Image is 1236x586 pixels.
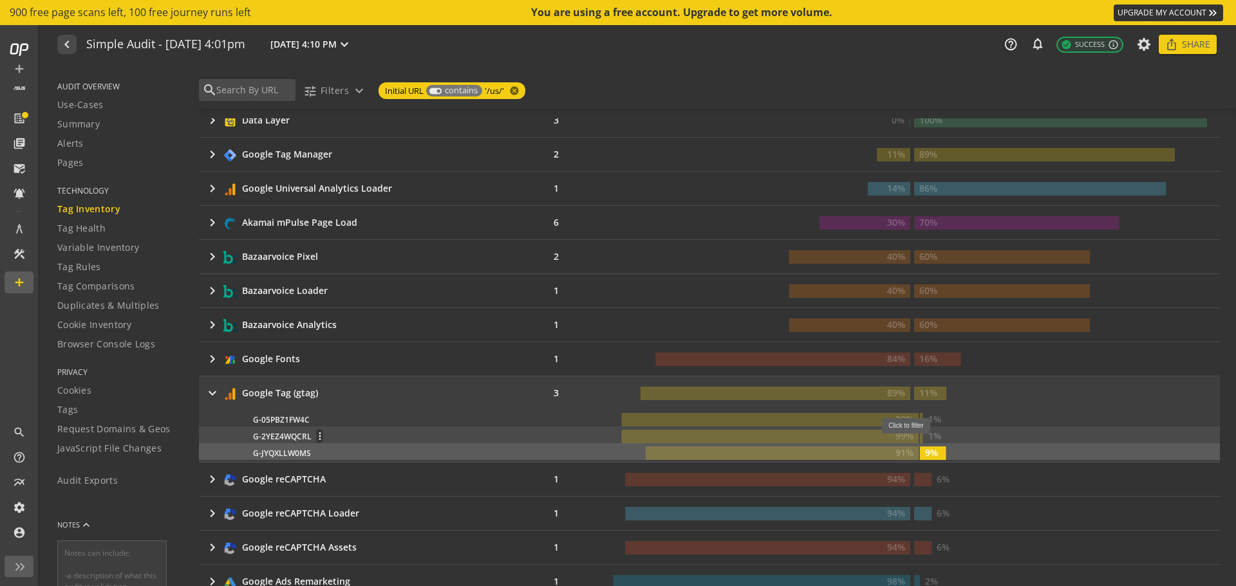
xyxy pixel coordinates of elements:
[223,183,237,196] img: 1261.svg
[887,353,905,365] text: 84%
[205,215,220,230] mat-icon: keyboard_arrow_right
[895,413,913,425] text: 99%
[887,387,905,399] text: 89%
[887,216,905,228] text: 30%
[1108,39,1119,50] mat-icon: info_outline
[887,148,905,160] text: 11%
[516,376,608,410] td: 3
[57,156,84,169] span: Pages
[242,114,290,127] div: Data Layer
[57,203,120,215] span: Tag Inventory
[13,501,26,514] mat-icon: settings
[223,319,237,331] img: 916.svg
[223,285,237,297] img: 320.svg
[57,185,183,196] span: TECHNOLOGY
[925,446,938,459] text: 9%
[242,250,318,263] div: Bazaarvoice Pixel
[531,5,834,20] div: You are using a free account. Upgrade to get more volume.
[516,206,608,239] td: 6
[1061,39,1072,50] mat-icon: check_circle
[223,149,237,162] img: 18.svg
[205,351,220,367] mat-icon: keyboard_arrow_right
[57,98,104,111] span: Use-Cases
[1004,37,1018,51] mat-icon: help_outline
[205,472,220,487] mat-icon: keyboard_arrow_right
[385,85,424,97] span: Initial URL
[937,541,950,553] text: 6%
[516,531,608,564] td: 1
[1061,39,1105,50] span: Success
[223,387,237,401] img: 655.svg
[1182,33,1210,56] span: Share
[10,5,251,20] span: 900 free page scans left, 100 free journey runs left
[895,430,913,442] text: 99%
[887,284,905,297] text: 40%
[242,318,337,331] div: Bazaarvoice Analytics
[13,248,26,261] mat-icon: construction
[59,37,73,52] mat-icon: navigate_before
[242,148,332,161] div: Google Tag Manager
[205,181,220,196] mat-icon: keyboard_arrow_right
[516,308,608,342] td: 1
[13,426,26,439] mat-icon: search
[887,541,905,553] text: 94%
[57,509,93,540] button: NOTES
[57,474,118,487] span: Audit Exports
[80,518,93,531] mat-icon: keyboard_arrow_up
[57,299,160,312] span: Duplicates & Multiples
[516,462,608,496] td: 1
[516,240,608,273] td: 2
[223,473,237,487] img: 1176.svg
[887,473,905,485] text: 94%
[13,223,26,235] mat-icon: architecture
[57,81,183,92] span: AUDIT OVERVIEW
[57,318,132,331] span: Cookie Inventory
[13,137,26,150] mat-icon: library_books
[242,473,326,486] div: Google reCAPTCHA
[57,137,84,150] span: Alerts
[919,148,937,160] text: 89%
[13,526,26,539] mat-icon: account_circle
[919,216,937,228] text: 70%
[937,473,950,485] text: 6%
[13,187,26,200] mat-icon: notifications_active
[215,83,292,97] input: Search By URL
[205,249,220,264] mat-icon: keyboard_arrow_right
[270,38,337,51] span: [DATE] 4:10 PM
[516,342,608,376] td: 1
[13,476,26,489] mat-icon: multiline_chart
[919,114,942,126] text: 100%
[202,82,215,98] mat-icon: search
[253,429,619,443] div: G-2YEZ4WQCRL
[516,172,608,205] td: 1
[895,446,913,459] text: 91%
[205,283,220,298] mat-icon: keyboard_arrow_right
[57,384,91,397] span: Cookies
[57,241,139,254] span: Variable Inventory
[242,284,328,297] div: Bazaarvoice Loader
[268,36,355,53] button: [DATE] 4:10 PM
[13,276,26,289] mat-icon: add
[205,147,220,162] mat-icon: keyboard_arrow_right
[57,280,135,293] span: Tag Comparisons
[242,387,318,399] div: Google Tag (gtag)
[303,84,317,98] mat-icon: tune
[887,318,905,331] text: 40%
[205,113,220,128] mat-icon: keyboard_arrow_right
[516,274,608,307] td: 1
[317,430,323,442] mat-icon: more_vert
[13,162,26,175] mat-icon: mark_email_read
[937,507,950,519] text: 6%
[86,38,245,51] h1: Simple Audit - 14 August 2025 | 4:01pm
[516,497,608,530] td: 1
[242,507,359,520] div: Google reCAPTCHA Loader
[1031,37,1044,50] mat-icon: notifications_none
[928,430,941,442] text: 1%
[223,353,237,367] img: 1167.svg
[321,79,349,102] span: Filters
[445,84,478,96] span: contains
[928,413,941,425] text: 1%
[13,112,26,125] mat-icon: list_alt
[428,84,443,98] mat-icon: toggle_on
[223,542,237,555] img: 1452.svg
